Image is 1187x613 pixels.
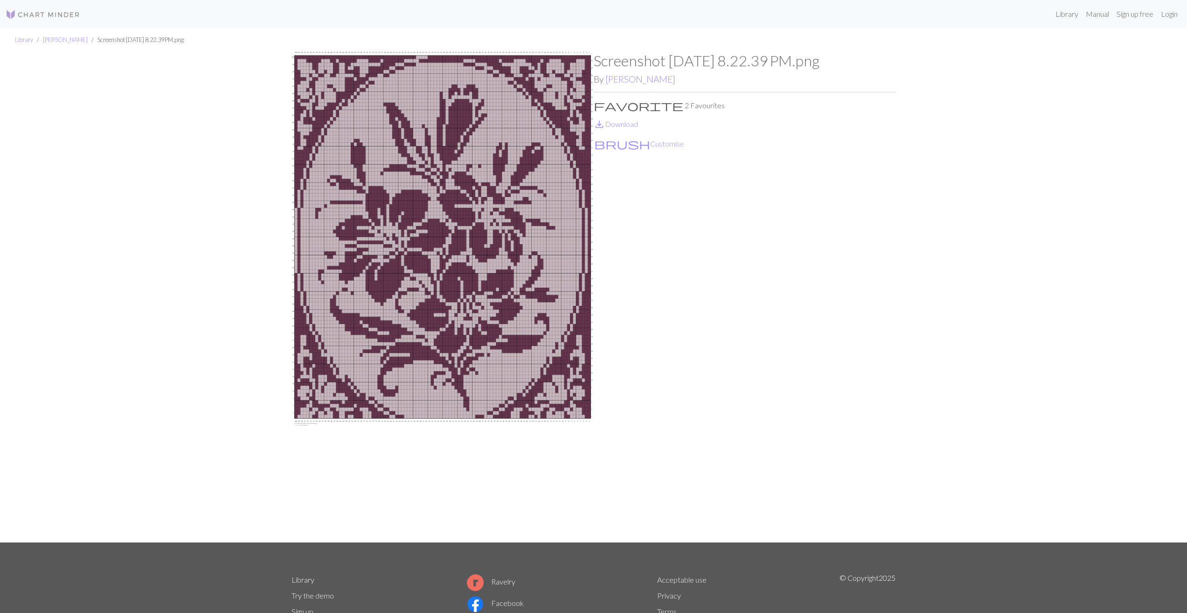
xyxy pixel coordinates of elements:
h1: Screenshot [DATE] 8.22.39 PM.png [594,52,896,70]
span: save_alt [594,118,605,131]
img: Screenshot 2025-08-12 at 8.22.39 PM.png [292,52,594,542]
img: Logo [6,9,80,20]
a: DownloadDownload [594,120,638,128]
a: Privacy [657,591,681,600]
span: favorite [594,99,683,112]
a: Facebook [467,599,524,607]
a: [PERSON_NAME] [605,74,675,85]
a: Try the demo [292,591,334,600]
a: [PERSON_NAME] [43,36,88,43]
a: Library [15,36,33,43]
i: Favourite [594,100,683,111]
span: brush [594,137,650,150]
li: Screenshot [DATE] 8.22.39 PM.png [88,35,184,44]
button: CustomiseCustomise [594,138,685,150]
a: Login [1157,5,1181,23]
img: Facebook logo [467,596,484,613]
img: Ravelry logo [467,574,484,591]
a: Manual [1082,5,1113,23]
a: Library [1052,5,1082,23]
p: 2 Favourites [594,100,896,111]
h2: By [594,74,896,85]
i: Customise [594,138,650,149]
a: Sign up free [1113,5,1157,23]
a: Library [292,575,314,584]
i: Download [594,119,605,130]
a: Ravelry [467,577,515,586]
a: Acceptable use [657,575,707,584]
